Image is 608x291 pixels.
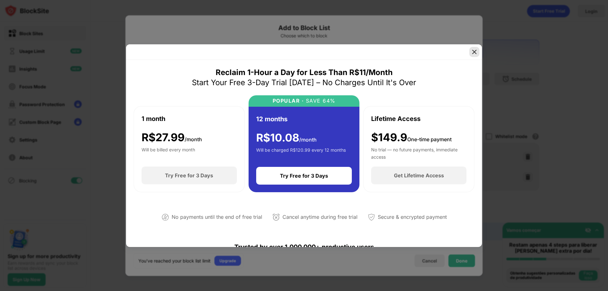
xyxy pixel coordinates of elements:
div: Secure & encrypted payment [378,212,447,222]
div: SAVE 64% [304,98,336,104]
div: No payments until the end of free trial [172,212,262,222]
img: cancel-anytime [272,213,280,221]
div: Will be billed every month [142,146,195,159]
img: not-paying [161,213,169,221]
div: 12 months [256,114,288,124]
div: Try Free for 3 Days [165,172,213,179]
div: POPULAR · [273,98,304,104]
div: R$ 10.08 [256,131,317,144]
div: No trial — no future payments, immediate access [371,146,466,159]
div: $149.9 [371,131,452,144]
div: Reclaim 1-Hour a Day for Less Than R$11/Month [216,67,393,78]
span: One-time payment [407,136,452,142]
div: Try Free for 3 Days [280,173,328,179]
span: /month [185,136,202,142]
div: Start Your Free 3-Day Trial [DATE] – No Charges Until It's Over [192,78,416,88]
span: /month [299,136,317,143]
img: secured-payment [368,213,375,221]
div: Trusted by over 1,000,000+ productive users [134,232,474,262]
div: R$ 27.99 [142,131,202,144]
div: 1 month [142,114,165,123]
div: Cancel anytime during free trial [282,212,358,222]
div: Get Lifetime Access [394,172,444,179]
div: Will be charged R$120.99 every 12 months [256,147,346,159]
div: Lifetime Access [371,114,421,123]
